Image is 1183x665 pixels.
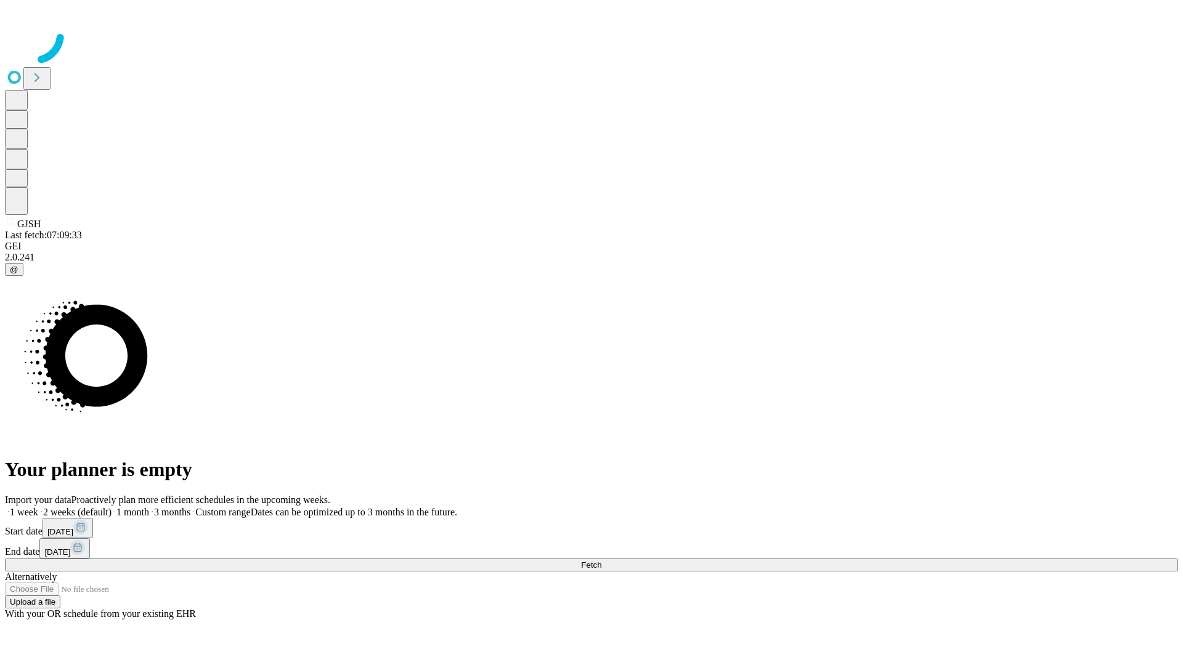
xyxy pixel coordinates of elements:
[5,494,71,505] span: Import your data
[10,265,18,274] span: @
[5,571,57,582] span: Alternatively
[39,538,90,558] button: [DATE]
[47,527,73,536] span: [DATE]
[5,595,60,608] button: Upload a file
[154,507,190,517] span: 3 months
[116,507,149,517] span: 1 month
[44,547,70,557] span: [DATE]
[5,458,1178,481] h1: Your planner is empty
[5,252,1178,263] div: 2.0.241
[581,560,601,570] span: Fetch
[5,263,23,276] button: @
[17,219,41,229] span: GJSH
[5,241,1178,252] div: GEI
[43,507,112,517] span: 2 weeks (default)
[5,518,1178,538] div: Start date
[195,507,250,517] span: Custom range
[10,507,38,517] span: 1 week
[5,230,82,240] span: Last fetch: 07:09:33
[71,494,330,505] span: Proactively plan more efficient schedules in the upcoming weeks.
[251,507,457,517] span: Dates can be optimized up to 3 months in the future.
[5,608,196,619] span: With your OR schedule from your existing EHR
[5,558,1178,571] button: Fetch
[43,518,93,538] button: [DATE]
[5,538,1178,558] div: End date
